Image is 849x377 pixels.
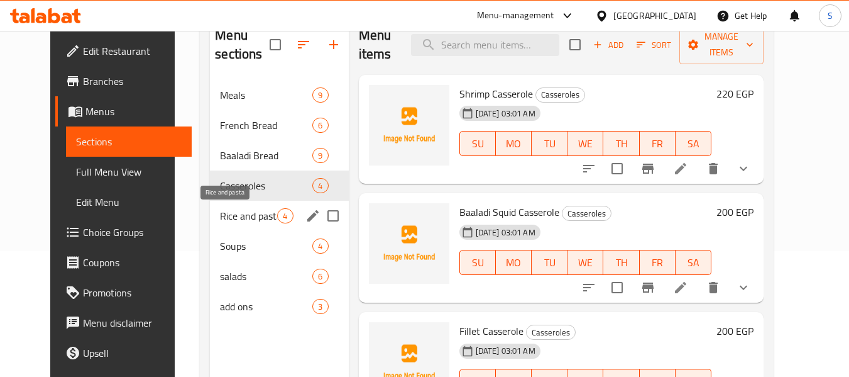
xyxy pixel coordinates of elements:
[588,35,628,55] span: Add item
[532,131,567,156] button: TU
[637,38,671,52] span: Sort
[215,26,269,64] h2: Menu sections
[465,254,491,272] span: SU
[537,135,562,153] span: TU
[471,227,540,239] span: [DATE] 03:01 AM
[312,239,328,254] div: items
[76,134,182,149] span: Sections
[459,131,496,156] button: SU
[567,250,603,275] button: WE
[83,346,182,361] span: Upsell
[728,273,759,303] button: show more
[55,278,192,308] a: Promotions
[676,250,711,275] button: SA
[83,225,182,240] span: Choice Groups
[608,254,634,272] span: TH
[645,135,671,153] span: FR
[55,308,192,338] a: Menu disclaimer
[220,148,312,163] div: Baaladi Bread
[55,96,192,127] a: Menus
[312,148,328,163] div: items
[85,104,182,119] span: Menus
[536,87,584,102] span: Casseroles
[736,161,751,176] svg: Show Choices
[313,301,327,313] span: 3
[604,155,630,182] span: Select to update
[210,171,348,201] div: Casseroles4
[220,239,312,254] span: Soups
[278,210,292,222] span: 4
[633,273,663,303] button: Branch-specific-item
[313,89,327,101] span: 9
[640,131,676,156] button: FR
[608,135,634,153] span: TH
[83,315,182,330] span: Menu disclaimer
[679,25,764,64] button: Manage items
[471,108,540,120] span: [DATE] 03:01 AM
[55,66,192,96] a: Branches
[312,269,328,284] div: items
[304,206,322,225] button: edit
[319,30,349,60] button: Add section
[603,250,639,275] button: TH
[66,127,192,157] a: Sections
[220,299,312,314] span: add ons
[673,280,688,295] a: Edit menu item
[83,43,182,59] span: Edit Restaurant
[55,247,192,278] a: Coupons
[369,203,449,284] img: Baaladi Squid Casserole
[562,206,611,221] div: Casseroles
[501,135,527,153] span: MO
[210,75,348,327] nav: Menu sections
[613,9,696,23] div: [GEOGRAPHIC_DATA]
[220,208,277,223] span: Rice and pasta
[359,26,397,64] h2: Menu items
[210,80,348,110] div: Meals9
[562,206,611,221] span: Casseroles
[66,187,192,217] a: Edit Menu
[83,74,182,89] span: Branches
[55,36,192,66] a: Edit Restaurant
[645,254,671,272] span: FR
[537,254,562,272] span: TU
[313,240,327,252] span: 4
[828,9,833,23] span: S
[220,269,312,284] span: salads
[83,255,182,270] span: Coupons
[477,8,554,23] div: Menu-management
[471,345,540,357] span: [DATE] 03:01 AM
[459,84,533,103] span: Shrimp Casserole
[83,285,182,300] span: Promotions
[313,271,327,283] span: 6
[501,254,527,272] span: MO
[210,110,348,140] div: French Bread6
[689,29,753,60] span: Manage items
[681,254,706,272] span: SA
[288,30,319,60] span: Sort sections
[220,118,312,133] span: French Bread
[313,150,327,162] span: 9
[66,157,192,187] a: Full Menu View
[465,135,491,153] span: SU
[220,87,312,103] span: Meals
[716,85,753,103] h6: 220 EGP
[210,140,348,171] div: Baaladi Bread9
[220,178,312,193] span: Casseroles
[532,250,567,275] button: TU
[210,291,348,322] div: add ons3
[562,31,588,58] span: Select section
[312,118,328,133] div: items
[55,217,192,247] a: Choice Groups
[312,299,328,314] div: items
[210,201,348,231] div: Rice and pasta4edit
[313,180,327,192] span: 4
[736,280,751,295] svg: Show Choices
[313,120,327,132] span: 6
[681,135,706,153] span: SA
[527,325,575,340] span: Casseroles
[312,87,328,103] div: items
